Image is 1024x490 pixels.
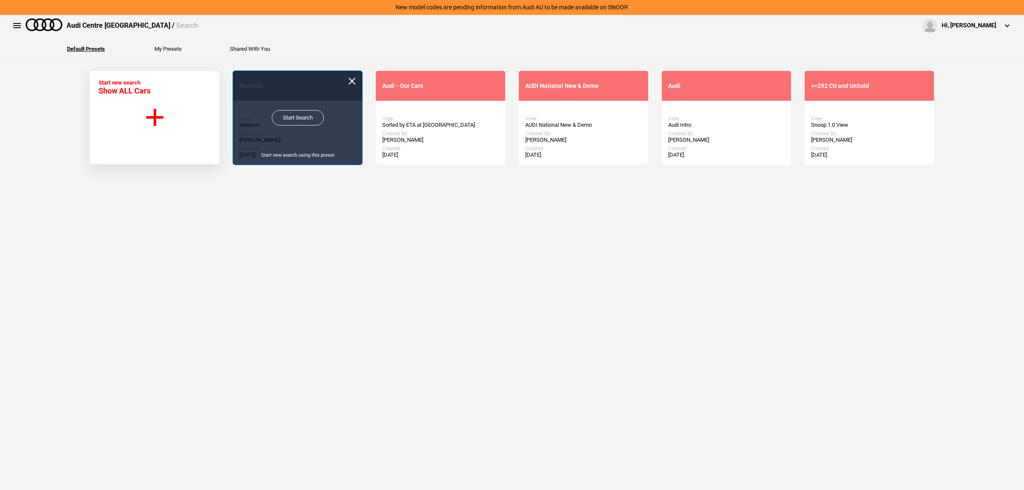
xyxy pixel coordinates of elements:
div: Start new search [99,79,151,95]
div: [PERSON_NAME] [382,137,499,143]
div: Created By: [382,131,499,137]
div: AUDI National New & Demo [525,122,642,128]
div: View: [668,116,785,122]
img: audi.png [26,18,62,31]
div: Created: [525,146,642,152]
div: [PERSON_NAME] [811,137,928,143]
div: Created: [382,146,499,152]
button: Default Presets [67,46,105,52]
div: Snoop 1.0 View [811,122,928,128]
div: View: [382,116,499,122]
div: View: [811,116,928,122]
span: Show ALL Cars [99,86,151,95]
button: Start new search Show ALL Cars [90,70,220,164]
a: Start Search [272,110,324,125]
div: Audi Centre [GEOGRAPHIC_DATA] / [67,21,198,30]
div: Start new search using this preset [233,152,362,158]
div: [DATE] [811,152,928,158]
span: Search [176,21,198,29]
div: Audi - Our Cars [382,82,499,90]
div: Hi, [PERSON_NAME] [942,21,996,30]
div: [DATE] [382,152,499,158]
button: Shared With You [230,46,270,52]
div: [PERSON_NAME] [525,137,642,143]
div: Created By: [811,131,928,137]
div: Audi [668,82,785,90]
div: [PERSON_NAME] [668,137,785,143]
div: Sorted by ETA at [GEOGRAPHIC_DATA] [382,122,499,128]
div: Created By: [525,131,642,137]
div: [DATE] [668,152,785,158]
div: Audi Intro [668,122,785,128]
div: AUDI National New & Demo [525,82,642,90]
div: Created: [668,146,785,152]
div: Created By: [668,131,785,137]
button: My Presets [154,46,182,52]
div: View: [525,116,642,122]
div: Created: [811,146,928,152]
div: <=292 CU and UnSold [811,82,928,90]
div: [DATE] [525,152,642,158]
